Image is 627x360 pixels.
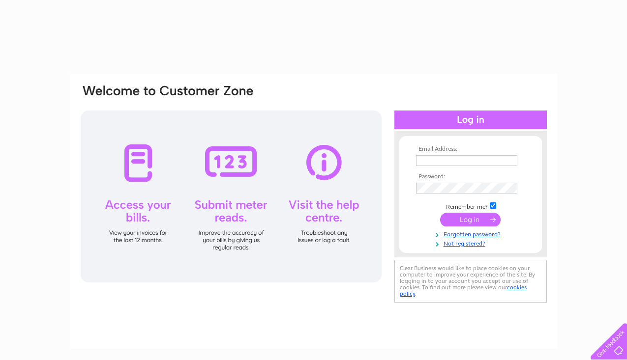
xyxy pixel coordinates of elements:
th: Password: [414,173,528,180]
a: Forgotten password? [416,229,528,238]
a: Not registered? [416,238,528,248]
td: Remember me? [414,201,528,211]
a: cookies policy [400,284,527,297]
div: Clear Business would like to place cookies on your computer to improve your experience of the sit... [394,260,547,303]
input: Submit [440,213,501,226]
th: Email Address: [414,146,528,153]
